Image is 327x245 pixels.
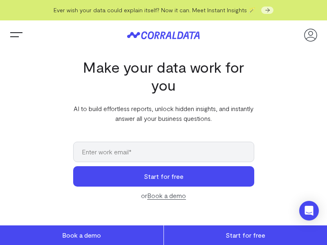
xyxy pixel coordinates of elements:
[226,231,265,239] span: Start for free
[147,192,186,200] a: Book a demo
[73,58,254,94] h1: Make your data work for you
[73,142,254,162] input: Enter work email*
[8,27,25,43] button: Trigger Menu
[73,104,254,123] p: AI to build effortless reports, unlock hidden insights, and instantly answer all your business qu...
[73,191,254,200] div: or
[299,201,319,220] div: Open Intercom Messenger
[62,231,101,239] span: Book a demo
[73,166,254,187] button: Start for free
[54,7,255,13] span: Ever wish your data could explain itself? Now it can. Meet Instant Insights 🪄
